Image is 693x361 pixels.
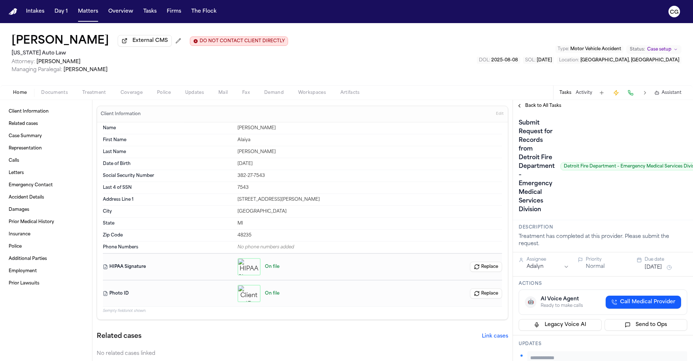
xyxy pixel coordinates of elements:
span: Case Summary [9,133,42,139]
div: [STREET_ADDRESS][PERSON_NAME] [237,197,502,203]
span: [GEOGRAPHIC_DATA], [GEOGRAPHIC_DATA] [580,58,679,62]
span: Related cases [9,121,38,127]
span: [PERSON_NAME] [64,67,108,73]
a: Letters [6,167,86,179]
h3: Actions [519,281,687,287]
span: Police [9,244,22,249]
dt: Photo ID [103,285,233,302]
a: Client Information [6,106,86,117]
span: Artifacts [340,90,360,96]
span: Documents [41,90,68,96]
h2: Related cases [97,331,141,342]
a: Accident Details [6,192,86,203]
span: Prior Medical History [9,219,54,225]
dt: Last Name [103,149,233,155]
div: AI Voice Agent [541,296,583,303]
button: Assistant [654,90,681,96]
span: Mail [218,90,228,96]
button: Make a Call [626,88,636,98]
text: CG [670,10,679,15]
span: 🤖 [528,299,534,306]
button: Day 1 [52,5,71,18]
span: Updates [185,90,204,96]
button: Edit client contact restriction [190,36,288,46]
button: Call Medical Provider [606,296,681,309]
div: Alaiya [237,137,502,143]
button: The Flock [188,5,219,18]
span: Workspaces [298,90,326,96]
button: Overview [105,5,136,18]
dt: City [103,209,233,214]
button: Add Task [597,88,607,98]
span: Client Information [9,109,49,114]
button: Tasks [559,90,571,96]
span: Attorney: [12,59,35,65]
div: 48235 [237,232,502,238]
div: No phone numbers added [237,244,502,250]
img: Finch Logo [9,8,17,15]
a: Damages [6,204,86,216]
span: Emergency Contact [9,182,53,188]
span: Assistant [662,90,681,96]
dt: HIPAA Signature [103,258,233,275]
span: Prior Lawsuits [9,280,39,286]
a: Emergency Contact [6,179,86,191]
span: [PERSON_NAME] [36,59,80,65]
div: Priority [586,257,628,262]
button: Link cases [482,333,508,340]
h3: Updates [519,341,687,347]
h2: [US_STATE] Auto Law [12,49,288,58]
button: Normal [586,263,605,270]
button: Edit Type: Motor Vehicle Accident [555,45,623,53]
span: Police [157,90,171,96]
div: No related cases linked [97,350,508,357]
span: Phone Numbers [103,244,138,250]
a: Insurance [6,229,86,240]
button: Send to Ops [605,319,688,331]
span: Call Medical Provider [620,299,675,306]
dt: Last 4 of SSN [103,185,233,191]
h1: [PERSON_NAME] [12,35,109,48]
dt: Date of Birth [103,161,233,167]
div: Due date [645,257,687,262]
button: Replace [470,262,502,272]
span: Coverage [121,90,143,96]
span: Treatment [82,90,106,96]
a: Matters [75,5,101,18]
div: Assignee [527,257,569,262]
span: Managing Paralegal: [12,67,62,73]
span: Damages [9,207,29,213]
button: Edit matter name [12,35,109,48]
span: Insurance [9,231,30,237]
button: Firms [164,5,184,18]
p: 5 empty fields not shown. [103,308,502,314]
button: Create Immediate Task [611,88,621,98]
span: Accident Details [9,195,44,200]
dt: Address Line 1 [103,197,233,203]
dt: Social Security Number [103,173,233,179]
div: 382-27-7543 [237,173,502,179]
h1: Submit Request for Records from Detroit Fire Department – Emergency Medical Services Division [516,117,558,216]
dt: Zip Code [103,232,233,238]
h3: Client Information [99,111,142,117]
button: Tasks [140,5,160,18]
span: Motor Vehicle Accident [570,47,621,51]
button: Edit SOL: 2028-08-08 [523,57,554,64]
a: Prior Medical History [6,216,86,228]
div: MI [237,221,502,226]
button: Intakes [23,5,47,18]
a: Representation [6,143,86,154]
span: [DATE] [537,58,552,62]
a: Home [9,8,17,15]
button: Activity [576,90,592,96]
div: [PERSON_NAME] [237,149,502,155]
a: Case Summary [6,130,86,142]
div: Treatment has completed at this provider. Please submit the request. [519,233,687,248]
div: Ready to make calls [541,303,583,309]
span: Back to All Tasks [525,103,561,109]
